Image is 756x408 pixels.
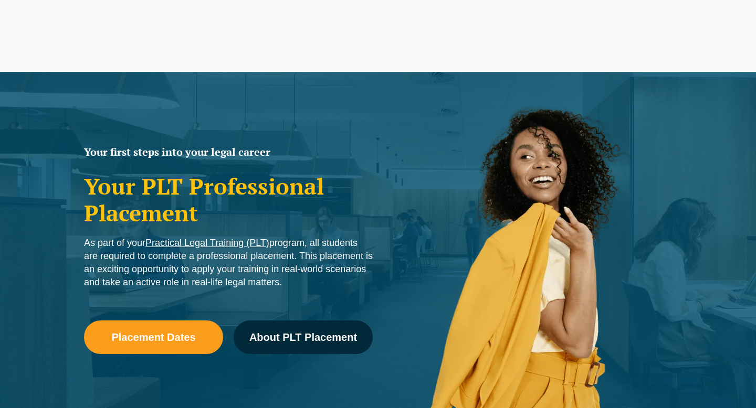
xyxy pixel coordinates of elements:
span: Placement Dates [111,332,195,342]
span: About PLT Placement [249,332,357,342]
span: As part of your program, all students are required to complete a professional placement. This pla... [84,238,373,287]
a: About PLT Placement [234,320,373,354]
h1: Your PLT Professional Placement [84,173,373,226]
h2: Your first steps into your legal career [84,147,373,157]
a: Placement Dates [84,320,223,354]
a: Practical Legal Training (PLT) [145,238,269,248]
